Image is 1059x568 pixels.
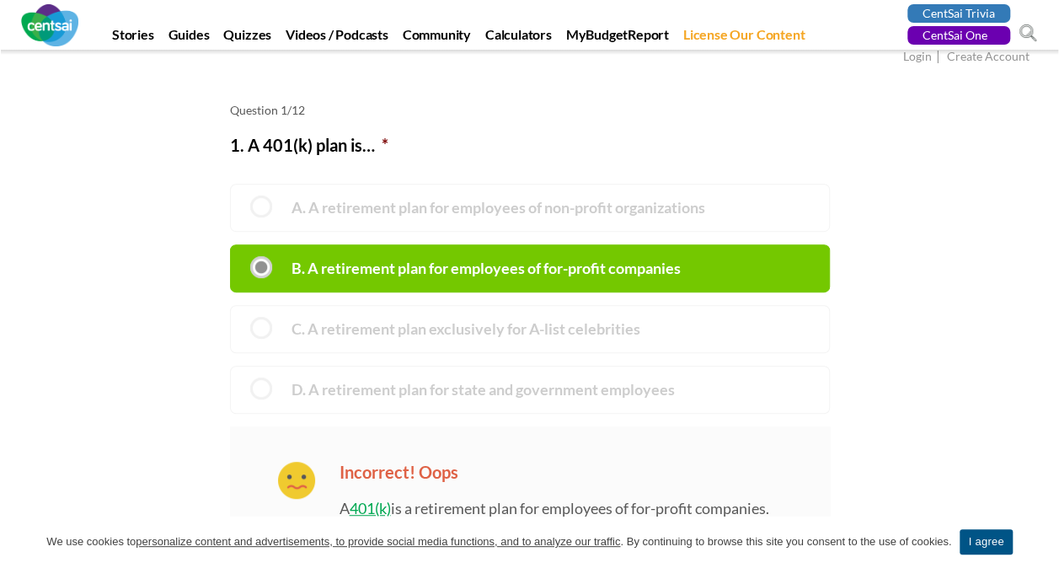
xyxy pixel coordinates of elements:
a: Stories [106,26,160,50]
a: CentSai One [907,26,1010,45]
span: | [934,47,944,67]
a: Create Account [947,49,1030,67]
a: 401(k) [350,499,391,517]
div: Incorrect! Oops [340,462,458,482]
a: Calculators [479,26,558,50]
label: B. A retirement plan for employees of for-profit companies [230,244,830,292]
a: CentSai Trivia [907,4,1010,23]
label: 1. A 401(k) plan is… [230,131,388,158]
a: Login [903,49,932,67]
a: Quizzes [217,26,277,50]
a: Guides [163,26,216,50]
a: I agree [1030,533,1046,550]
span: We use cookies to . By continuing to browse this site you consent to the use of cookies. [46,533,951,550]
label: A. A retirement plan for employees of non-profit organizations [230,184,830,232]
u: personalize content and advertisements, to provide social media functions, and to analyze our tra... [136,535,620,548]
a: I agree [960,529,1012,555]
a: Community [397,26,477,50]
img: CentSai [21,4,78,46]
li: Question 1/12 [230,102,830,119]
a: MyBudgetReport [560,26,675,50]
a: Videos / Podcasts [280,26,394,50]
a: License Our Content [677,26,810,50]
label: D. A retirement plan for state and government employees [230,366,830,414]
label: C. A retirement plan exclusively for A-list celebrities [230,305,830,353]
